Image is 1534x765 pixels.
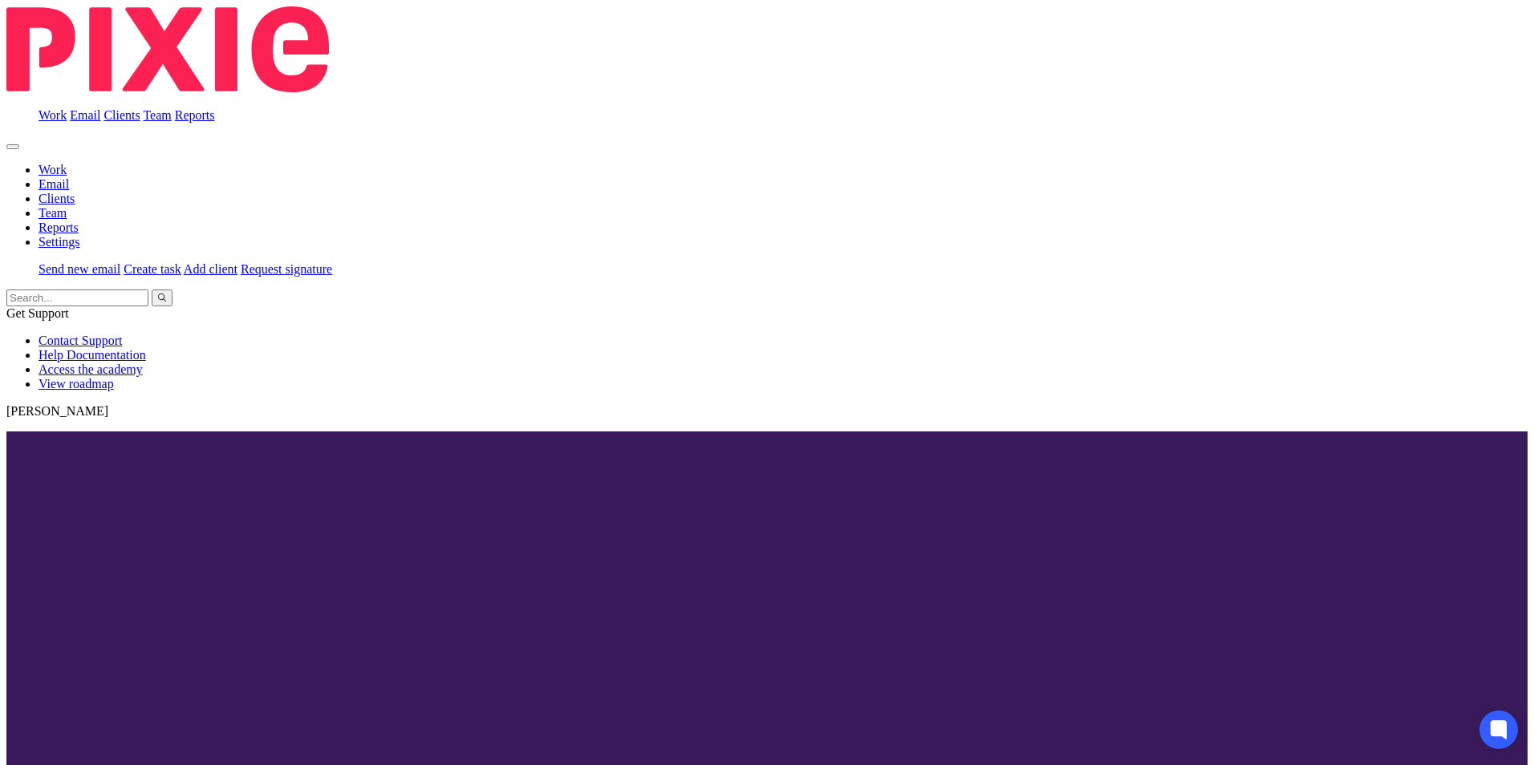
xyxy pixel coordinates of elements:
[6,404,1528,419] p: [PERSON_NAME]
[175,108,215,122] a: Reports
[124,262,181,276] a: Create task
[152,289,172,306] button: Search
[39,377,114,391] a: View roadmap
[39,163,67,176] a: Work
[39,108,67,122] a: Work
[6,6,329,92] img: Pixie
[143,108,171,122] a: Team
[39,334,122,347] a: Contact Support
[6,306,69,320] span: Get Support
[39,221,79,234] a: Reports
[39,262,120,276] a: Send new email
[39,206,67,220] a: Team
[241,262,332,276] a: Request signature
[6,289,148,306] input: Search
[39,192,75,205] a: Clients
[184,262,237,276] a: Add client
[39,177,69,191] a: Email
[70,108,100,122] a: Email
[39,348,146,362] a: Help Documentation
[103,108,140,122] a: Clients
[39,362,143,376] a: Access the academy
[39,235,80,249] a: Settings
